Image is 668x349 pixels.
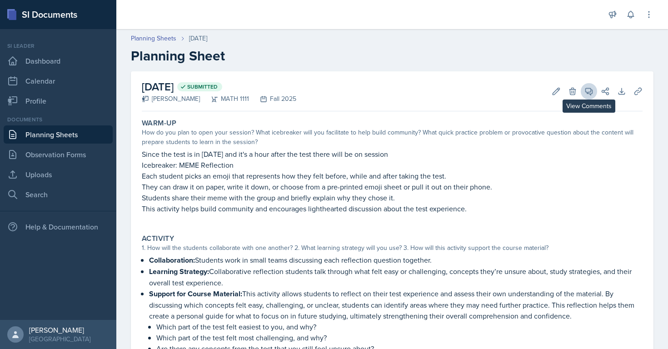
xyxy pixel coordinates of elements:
[4,218,113,236] div: Help & Documentation
[131,34,176,43] a: Planning Sheets
[156,332,643,343] p: Which part of the test felt most challenging, and why?
[29,334,90,344] div: [GEOGRAPHIC_DATA]
[4,115,113,124] div: Documents
[4,125,113,144] a: Planning Sheets
[4,92,113,110] a: Profile
[189,34,207,43] div: [DATE]
[4,72,113,90] a: Calendar
[4,185,113,204] a: Search
[142,119,177,128] label: Warm-Up
[4,52,113,70] a: Dashboard
[200,94,249,104] div: MATH 1111
[4,42,113,50] div: Si leader
[142,234,174,243] label: Activity
[149,289,242,299] strong: Support for Course Material:
[142,192,643,203] p: Students share their meme with the group and briefly explain why they chose it.
[4,145,113,164] a: Observation Forms
[581,83,597,100] button: View Comments
[142,160,643,170] p: Icebreaker: MEME Reflection
[187,83,218,90] span: Submitted
[149,288,643,321] p: This activity allows students to reflect on their test experience and assess their own understand...
[142,243,643,253] div: 1. How will the students collaborate with one another? 2. What learning strategy will you use? 3....
[149,254,643,266] p: Students work in small teams discussing each reflection question together.
[249,94,296,104] div: Fall 2025
[142,203,643,214] p: This activity helps build community and encourages lighthearted discussion about the test experie...
[142,170,643,181] p: Each student picks an emoji that represents how they felt before, while and after taking the test.
[149,266,209,277] strong: Learning Strategy:
[142,128,643,147] div: How do you plan to open your session? What icebreaker will you facilitate to help build community...
[142,181,643,192] p: They can draw it on paper, write it down, or choose from a pre-printed emoji sheet or pull it out...
[149,266,643,288] p: Collaborative reflection students talk through what felt easy or challenging, concepts they’re un...
[29,325,90,334] div: [PERSON_NAME]
[156,321,643,332] p: Which part of the test felt easiest to you, and why?
[149,255,195,265] strong: Collaboration:
[4,165,113,184] a: Uploads
[142,94,200,104] div: [PERSON_NAME]
[142,149,643,160] p: Since the test is in [DATE] and it's a hour after the test there will be on session
[142,79,296,95] h2: [DATE]
[131,48,653,64] h2: Planning Sheet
